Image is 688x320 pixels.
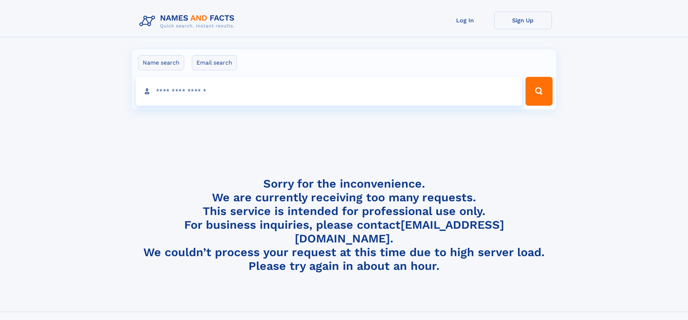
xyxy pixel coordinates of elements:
[136,77,523,106] input: search input
[295,218,504,245] a: [EMAIL_ADDRESS][DOMAIN_NAME]
[137,177,552,273] h4: Sorry for the inconvenience. We are currently receiving too many requests. This service is intend...
[138,55,184,70] label: Name search
[137,12,241,31] img: Logo Names and Facts
[525,77,552,106] button: Search Button
[192,55,237,70] label: Email search
[436,12,494,29] a: Log In
[494,12,552,29] a: Sign Up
